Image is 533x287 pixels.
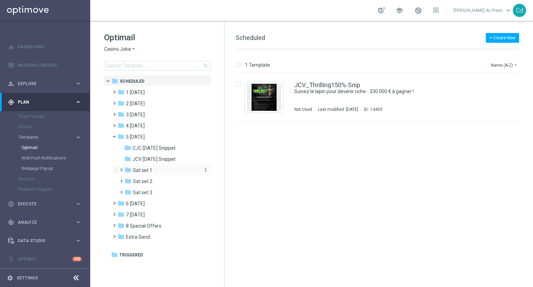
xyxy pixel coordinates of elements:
[513,4,526,17] div: Cd
[126,123,145,129] span: 4 Friday
[18,250,73,268] a: Optibot
[75,237,82,244] i: keyboard_arrow_right
[513,62,518,68] i: arrow_drop_down
[126,134,145,140] span: 5 Saturday
[126,212,145,218] span: 7 Monday
[18,135,75,139] div: Templates
[8,250,82,268] div: Optibot
[104,32,210,43] h1: Optimail
[18,111,90,122] div: Target Groups
[18,134,82,140] div: Templates keyboard_arrow_right
[294,88,489,95] div: Suivez le lapin pour devenir riche - 330 000 € à gagner !
[126,89,145,96] span: 1 Tuesday
[111,77,118,84] i: folder
[18,202,75,206] span: Execute
[125,178,132,184] i: folder
[490,61,519,69] button: Name (A-Z)arrow_drop_down
[133,189,152,196] span: Sat set 3
[118,233,125,240] i: folder
[131,46,136,52] i: arrow_drop_down
[8,99,75,105] div: Plan
[245,62,270,68] p: 1 Template
[126,100,145,107] span: 2 Wednesday
[73,257,82,261] div: +10
[18,38,82,56] a: Dashboard
[17,276,38,280] a: Settings
[120,78,144,84] span: Scheduled
[75,219,82,225] i: keyboard_arrow_right
[8,44,82,50] button: equalizer Dashboard
[118,122,125,129] i: folder
[18,100,75,104] span: Plan
[361,107,382,112] div: ID:
[133,156,176,162] span: JCV Saturday Snippet
[126,200,145,207] span: 6 Sunday
[104,46,131,52] span: Casino Joka
[8,99,14,105] i: gps_fixed
[75,134,82,141] i: keyboard_arrow_right
[126,234,150,240] span: Extra Send
[111,251,118,258] i: folder
[18,174,90,184] div: Streams
[8,219,14,225] i: track_changes
[118,100,125,107] i: folder
[133,145,176,151] span: CJC Saturday Snippet
[247,84,281,111] img: 14433.jpeg
[8,56,82,74] div: Mission Control
[7,275,13,281] i: settings
[124,155,131,162] i: folder
[203,63,209,68] span: search
[8,238,75,244] div: Data Studio
[75,99,82,105] i: keyboard_arrow_right
[8,38,82,56] div: Dashboard
[202,167,209,173] button: more_vert
[8,81,14,87] i: person_search
[505,7,512,14] span: keyboard_arrow_down
[8,201,14,207] i: play_circle_outline
[18,239,75,243] span: Data Studio
[18,82,75,86] span: Explore
[18,135,68,139] span: Templates
[8,99,82,105] button: gps_fixed Plan keyboard_arrow_right
[8,81,82,87] button: person_search Explore keyboard_arrow_right
[124,144,131,151] i: folder
[294,82,360,88] a: JCV_Thrilling150%-Snip
[104,61,210,71] input: Search Template
[8,63,82,68] button: Mission Control
[8,256,82,262] button: lightbulb Optibot +10
[125,189,132,196] i: folder
[118,222,125,229] i: folder
[118,133,125,140] i: folder
[8,219,75,225] div: Analyze
[18,56,82,74] a: Mission Control
[8,256,14,262] i: lightbulb
[294,88,473,95] a: Suivez le lapin pour devenir riche - 330 000 € à gagner !
[8,238,82,244] button: Data Studio keyboard_arrow_right
[18,184,90,195] div: Realtime Triggers
[118,89,125,96] i: folder
[18,220,75,224] span: Analyze
[8,220,82,225] button: track_changes Analyze keyboard_arrow_right
[8,44,14,50] i: equalizer
[119,252,143,258] span: Triggered
[203,167,209,173] i: more_vert
[104,46,136,52] button: Casino Joka arrow_drop_down
[315,107,361,112] div: Last modified: [DATE]
[118,211,125,218] i: folder
[125,166,132,173] i: folder
[133,167,152,173] span: Sat set 1
[22,145,72,150] a: Optimail
[18,122,90,132] div: Actions
[118,200,125,207] i: folder
[133,178,152,184] span: Sat set 2
[22,166,72,171] a: Webpage Pop-up
[370,107,382,112] div: 14433
[8,201,75,207] div: Execute
[18,132,90,174] div: Templates
[396,7,403,14] span: school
